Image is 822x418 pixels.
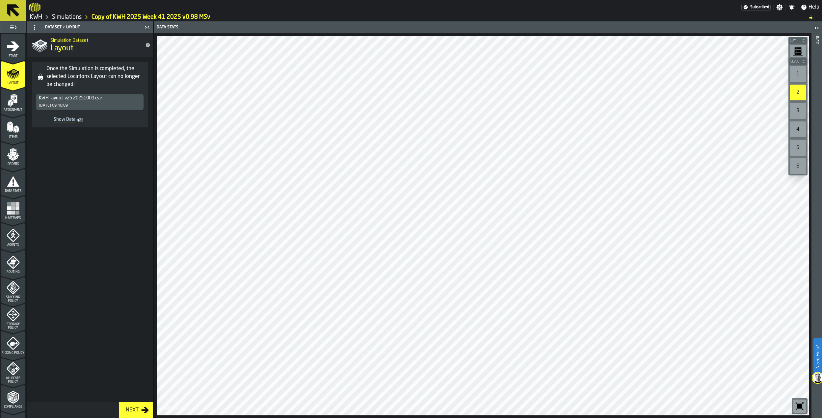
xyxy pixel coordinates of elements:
[1,189,25,193] span: Data Stats
[1,61,25,87] li: menu Layout
[1,385,25,411] li: menu Compliance
[39,103,68,108] div: [DATE] 09:46:09
[814,338,821,375] label: Need Help?
[790,121,806,137] div: 4
[790,66,806,82] div: 1
[774,4,785,11] label: button-toggle-Settings
[155,25,484,30] div: Data Stats
[29,1,40,13] a: logo-header
[27,33,153,57] div: title-Layout
[788,58,808,65] button: button-
[790,158,806,174] div: 6
[92,13,210,21] a: link-to-/wh/i/4fb45246-3b77-4bb5-b880-c337c3c5facb/simulations/0a78d63d-3661-43ef-986e-e1d1fbdae6e0
[794,401,805,411] svg: Reset zoom and position
[1,323,25,330] span: Storage Policy
[143,23,152,31] label: button-toggle-Close me
[1,196,25,222] li: menu Heatmaps
[1,169,25,195] li: menu Data Stats
[154,21,811,33] header: Data Stats
[1,23,25,32] label: button-toggle-Toggle Full Menu
[1,405,25,409] span: Compliance
[750,5,769,10] span: Subscribed
[32,62,148,127] div: alert-Once the Simulation is completed, the selected Locations Layout can no longer be changed!
[1,54,25,58] span: Start
[50,37,140,43] h2: Sub Title
[119,402,153,418] button: button-Next
[1,142,25,168] li: menu Orders
[1,88,25,114] li: menu Assignment
[123,406,141,414] div: Next
[741,4,771,11] div: Menu Subscription
[1,304,25,330] li: menu Storage Policy
[788,102,808,120] div: button-toolbar-undefined
[1,223,25,249] li: menu Agents
[1,270,25,274] span: Routing
[790,103,806,119] div: 3
[789,60,800,64] span: Level
[50,43,73,54] span: Layout
[788,37,808,44] button: button-
[30,13,42,21] a: link-to-/wh/i/4fb45246-3b77-4bb5-b880-c337c3c5facb
[1,115,25,141] li: menu Items
[788,83,808,102] div: button-toolbar-undefined
[788,157,808,175] div: button-toolbar-undefined
[1,81,25,85] span: Layout
[1,377,25,384] span: Allocate Policy
[39,95,141,101] div: DropdownMenuValue-7d721943-ea51-475d-aac6-4126594bb0c7
[1,216,25,220] span: Heatmaps
[158,401,195,414] a: logo-header
[1,277,25,303] li: menu Stacking Policy
[36,94,144,110] div: DropdownMenuValue-7d721943-ea51-475d-aac6-4126594bb0c7[DATE] 09:46:09
[798,3,822,11] label: button-toggle-Help
[811,21,822,418] header: Info
[1,358,25,384] li: menu Allocate Policy
[52,13,82,21] a: link-to-/wh/i/4fb45246-3b77-4bb5-b880-c337c3c5facb
[809,3,819,11] span: Help
[1,250,25,276] li: menu Routing
[1,135,25,139] span: Items
[792,398,808,414] div: button-toolbar-undefined
[1,296,25,303] span: Stacking Policy
[741,4,771,11] a: link-to-/wh/i/4fb45246-3b77-4bb5-b880-c337c3c5facb/settings/billing
[46,65,145,89] div: Once the Simulation is completed, the selected Locations Layout can no longer be changed!
[1,108,25,112] span: Assignment
[788,65,808,83] div: button-toolbar-undefined
[1,243,25,247] span: Agents
[812,23,821,35] label: button-toggle-Open
[28,22,143,33] div: Dataset > Layout
[789,39,800,42] span: Bay
[1,162,25,166] span: Orders
[29,13,819,21] nav: Breadcrumb
[788,139,808,157] div: button-toolbar-undefined
[1,34,25,60] li: menu Start
[790,85,806,100] div: 2
[788,44,808,58] div: button-toolbar-undefined
[1,351,25,355] span: Picking Policy
[814,35,819,416] div: Info
[39,117,75,123] span: Show Data
[790,140,806,156] div: 5
[1,331,25,357] li: menu Picking Policy
[36,116,87,125] a: toggle-dataset-table-Show Data
[786,4,798,11] label: button-toggle-Notifications
[788,120,808,139] div: button-toolbar-undefined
